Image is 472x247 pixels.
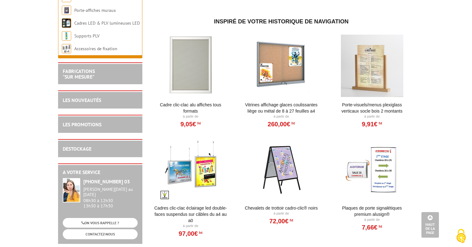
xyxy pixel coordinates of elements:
img: widget-service.jpg [63,178,80,202]
a: ON VOUS RAPPELLE ? [63,218,138,228]
img: Supports PLV [62,31,71,41]
a: Cadre Clic-Clac Alu affiches tous formats [152,102,229,114]
img: Accessoires de fixation [62,44,71,53]
a: 9,91€HT [362,122,382,126]
a: Supports PLV [74,33,100,39]
a: DESTOCKAGE [63,146,91,152]
a: CONTACTEZ-NOUS [63,229,138,239]
a: Cadres LED & PLV lumineuses LED [74,20,140,26]
a: 7,66€HT [362,225,382,229]
a: Accessoires de fixation [74,46,117,51]
a: Porte-Visuels/Menus Plexiglass Verticaux Socle Bois 2 Montants [333,102,411,114]
a: Plaques de porte signalétiques Premium AluSign® [333,205,411,217]
a: 260,00€HT [268,122,295,126]
a: LES PROMOTIONS [63,121,101,128]
p: À partir de [243,114,320,119]
sup: HT [377,121,382,125]
p: À partir de [333,114,411,119]
p: À partir de [243,211,320,216]
span: Inspiré de votre historique de navigation [214,18,348,25]
sup: HT [198,230,203,235]
strong: [PHONE_NUMBER] 03 [83,178,130,185]
a: FABRICATIONS"Sur Mesure" [63,68,95,80]
img: Cookies (fenêtre modale) [453,228,469,244]
a: Cadres clic-clac éclairage LED double-faces suspendus sur câbles du A4 au A0 [152,205,229,224]
button: Cookies (fenêtre modale) [450,226,472,247]
p: À partir de [152,224,229,229]
sup: HT [288,218,293,222]
p: À partir de [152,114,229,119]
sup: HT [377,224,382,229]
img: Porte-affiches muraux [62,6,71,15]
sup: HT [290,121,295,125]
img: Cadres LED & PLV lumineuses LED [62,18,71,28]
sup: HT [196,121,201,125]
a: 72,00€HT [269,219,293,223]
a: Chevalets de trottoir Cadro-Clic® Noirs [243,205,320,211]
a: LES NOUVEAUTÉS [63,97,101,103]
h2: A votre service [63,170,138,175]
a: Haut de la page [421,212,439,238]
a: Porte-affiches muraux [74,7,116,13]
div: [PERSON_NAME][DATE] au [DATE] [83,187,138,197]
a: 97,00€HT [179,232,202,235]
a: Vitrines affichage glaces coulissantes liège ou métal de 8 à 27 feuilles A4 [243,102,320,114]
div: 08h30 à 12h30 13h30 à 17h30 [83,187,138,208]
p: À partir de [333,217,411,222]
a: 9,05€HT [180,122,201,126]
